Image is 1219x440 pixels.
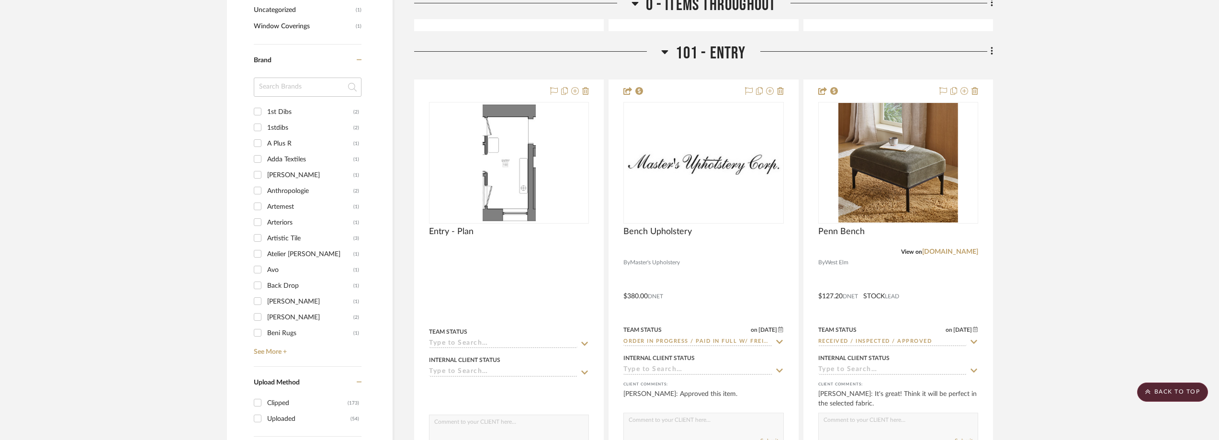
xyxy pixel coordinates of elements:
span: Penn Bench [818,226,865,237]
div: (1) [353,168,359,183]
input: Type to Search… [818,366,967,375]
span: [DATE] [757,327,778,333]
div: Anthropologie [267,183,353,199]
div: A Plus R [267,136,353,151]
div: Avo [267,262,353,278]
div: (1) [353,215,359,230]
span: West Elm [825,258,848,267]
input: Type to Search… [623,338,772,347]
div: (1) [353,247,359,262]
span: on [946,327,952,333]
span: 101 - Entry [676,43,745,64]
div: 1st Dibs [267,104,353,120]
span: Bench Upholstery [623,226,692,237]
div: Back Drop [267,278,353,293]
div: [PERSON_NAME] [267,294,353,309]
span: (1) [356,19,361,34]
div: (1) [353,152,359,167]
div: Team Status [818,326,857,334]
span: Window Coverings [254,18,353,34]
div: (1) [353,294,359,309]
div: Team Status [429,327,467,336]
div: (1) [353,199,359,214]
div: (3) [353,231,359,246]
div: (1) [353,262,359,278]
div: Team Status [623,326,662,334]
div: Internal Client Status [623,354,695,362]
div: (2) [353,183,359,199]
img: Penn Bench [838,103,958,223]
scroll-to-top-button: BACK TO TOP [1137,383,1208,402]
span: Upload Method [254,379,300,386]
div: Internal Client Status [818,354,890,362]
input: Type to Search… [623,366,772,375]
div: [PERSON_NAME] [267,168,353,183]
div: (2) [353,104,359,120]
span: Master's Upholstery [630,258,680,267]
span: Uncategorized [254,2,353,18]
div: (1) [353,136,359,151]
div: 1stdibs [267,120,353,135]
div: Adda Textiles [267,152,353,167]
div: Clipped [267,395,348,411]
span: on [751,327,757,333]
div: (173) [348,395,359,411]
span: Brand [254,57,271,64]
div: (1) [353,326,359,341]
div: Uploaded [267,411,350,427]
input: Type to Search… [429,368,577,377]
img: Entry - Plan [483,103,536,223]
div: Internal Client Status [429,356,500,364]
span: [DATE] [952,327,973,333]
input: Type to Search… [818,338,967,347]
div: (1) [353,278,359,293]
span: View on [901,249,922,255]
div: [PERSON_NAME]: Approved this item. [623,389,783,408]
div: Artemest [267,199,353,214]
span: By [818,258,825,267]
div: (54) [350,411,359,427]
div: Beni Rugs [267,326,353,341]
div: (2) [353,310,359,325]
input: Type to Search… [429,339,577,349]
input: Search Brands [254,78,361,97]
a: See More + [251,341,361,356]
div: Arteriors [267,215,353,230]
img: Bench Upholstery [624,151,782,175]
div: (2) [353,120,359,135]
span: Entry - Plan [429,226,474,237]
span: By [623,258,630,267]
div: [PERSON_NAME] [267,310,353,325]
span: (1) [356,2,361,18]
div: Atelier [PERSON_NAME] [267,247,353,262]
div: [PERSON_NAME]: It's great! Think it will be perfect in the selected fabric. [818,389,978,408]
div: Artistic Tile [267,231,353,246]
a: [DOMAIN_NAME] [922,248,978,255]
